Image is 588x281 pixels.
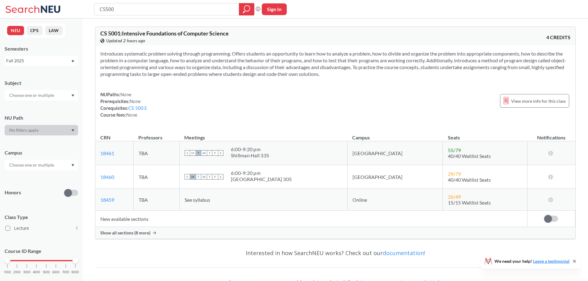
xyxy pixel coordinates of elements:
[133,189,179,211] td: TBA
[5,189,21,196] p: Honors
[133,141,179,165] td: TBA
[448,147,461,153] span: 55 / 79
[196,174,201,180] span: T
[95,244,576,262] div: Interested in how SearchNEU works? Check out our
[5,149,78,156] div: Campus
[62,271,69,274] span: 7000
[100,174,114,180] a: 18460
[6,57,71,64] div: Fall 2025
[5,80,78,86] div: Subject
[212,174,218,180] span: F
[13,271,21,274] span: 2000
[347,141,443,165] td: [GEOGRAPHIC_DATA]
[130,98,141,104] span: None
[7,26,24,35] button: NEU
[5,214,78,221] span: Class Type
[71,60,74,63] svg: Dropdown arrow
[4,271,11,274] span: 1000
[5,224,78,232] label: Lecture
[190,150,196,156] span: M
[201,150,207,156] span: W
[71,129,74,132] svg: Dropdown arrow
[383,249,425,257] a: documentation!
[99,4,235,14] input: Class, professor, course number, "phrase"
[100,30,229,37] span: CS 5001 : Intensive Foundations of Computer Science
[190,174,196,180] span: M
[448,194,461,200] span: 26 / 49
[6,161,58,169] input: Choose one or multiple
[45,26,63,35] button: LAW
[218,150,223,156] span: S
[231,176,292,182] div: [GEOGRAPHIC_DATA] 305
[347,128,443,141] th: Campus
[533,258,569,264] a: Leave a testimonial
[231,146,269,152] div: 6:00 - 9:20 pm
[100,134,111,141] div: CRN
[347,165,443,189] td: [GEOGRAPHIC_DATA]
[185,174,190,180] span: S
[43,271,50,274] span: 5000
[5,125,78,135] div: Dropdown arrow
[5,114,78,121] div: NU Path
[133,165,179,189] td: TBA
[546,34,570,41] span: 4 CREDITS
[33,271,40,274] span: 4000
[231,170,292,176] div: 6:00 - 9:20 pm
[100,50,570,77] section: Introduces systematic problem solving through programming. Offers students an opportunity to lear...
[207,174,212,180] span: T
[494,259,569,263] span: We need your help!
[5,56,78,66] div: Fall 2025Dropdown arrow
[71,94,74,97] svg: Dropdown arrow
[527,128,575,141] th: Notifications
[100,230,150,236] span: Show all sections (8 more)
[126,112,137,118] span: None
[5,160,78,170] div: Dropdown arrow
[262,3,287,15] button: Sign In
[231,152,269,159] div: Shillman Hall 335
[179,128,347,141] th: Meetings
[5,248,78,255] p: Course ID Range
[5,45,78,52] div: Semesters
[448,153,491,159] span: 40/40 Waitlist Seats
[133,128,179,141] th: Professors
[52,271,60,274] span: 6000
[76,225,78,232] span: 1
[239,3,254,15] div: magnifying glass
[185,150,190,156] span: S
[95,227,575,239] div: Show all sections (8 more)
[185,197,210,203] span: See syllabus
[23,271,31,274] span: 3000
[106,37,145,44] span: Updated 2 hours ago
[347,189,443,211] td: Online
[207,150,212,156] span: T
[218,174,223,180] span: S
[5,90,78,101] div: Dropdown arrow
[100,91,147,118] div: NUPaths: Prerequisites: Corequisites: Course fees:
[443,128,527,141] th: Seats
[95,211,527,227] td: New available sections
[212,150,218,156] span: F
[128,105,147,111] a: CS 5003
[27,26,43,35] button: CPS
[196,150,201,156] span: T
[6,92,58,99] input: Choose one or multiple
[71,164,74,167] svg: Dropdown arrow
[448,171,461,177] span: 29 / 79
[448,177,491,183] span: 40/40 Waitlist Seats
[448,200,491,205] span: 15/15 Waitlist Seats
[120,92,131,97] span: None
[100,150,114,156] a: 18461
[72,271,79,274] span: 8000
[511,97,566,105] span: View more info for this class
[201,174,207,180] span: W
[243,5,250,14] svg: magnifying glass
[100,197,114,203] a: 18459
